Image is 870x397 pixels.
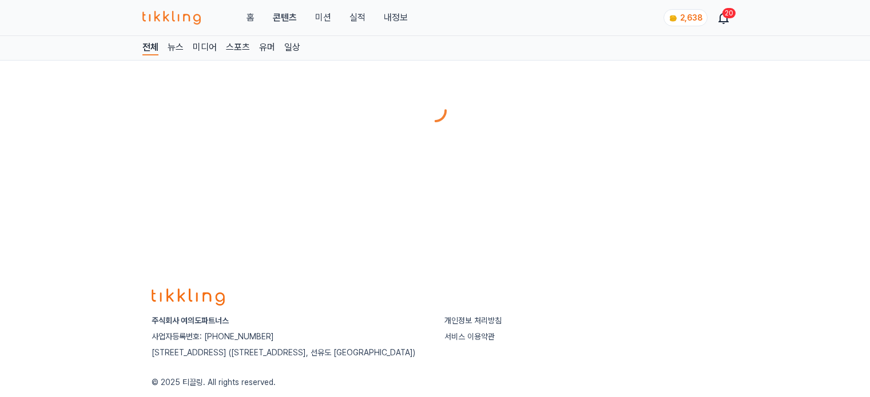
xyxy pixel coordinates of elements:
p: © 2025 티끌링. All rights reserved. [152,376,719,388]
a: 실적 [349,11,366,25]
img: coin [669,14,678,23]
a: 홈 [247,11,255,25]
img: 티끌링 [142,11,201,25]
a: 유머 [259,41,275,55]
a: 미디어 [193,41,217,55]
img: logo [152,288,225,306]
a: 개인정보 처리방침 [444,316,502,325]
button: 미션 [315,11,331,25]
span: 2,638 [680,13,702,22]
a: 일상 [284,41,300,55]
a: 전체 [142,41,158,55]
div: 20 [722,8,736,18]
p: 사업자등록번호: [PHONE_NUMBER] [152,331,426,342]
p: 주식회사 여의도파트너스 [152,315,426,326]
a: coin 2,638 [664,9,705,26]
a: 스포츠 [226,41,250,55]
p: [STREET_ADDRESS] ([STREET_ADDRESS], 선유도 [GEOGRAPHIC_DATA]) [152,347,426,358]
a: 콘텐츠 [273,11,297,25]
a: 내정보 [384,11,408,25]
a: 서비스 이용약관 [444,332,495,341]
a: 20 [719,11,728,25]
a: 뉴스 [168,41,184,55]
